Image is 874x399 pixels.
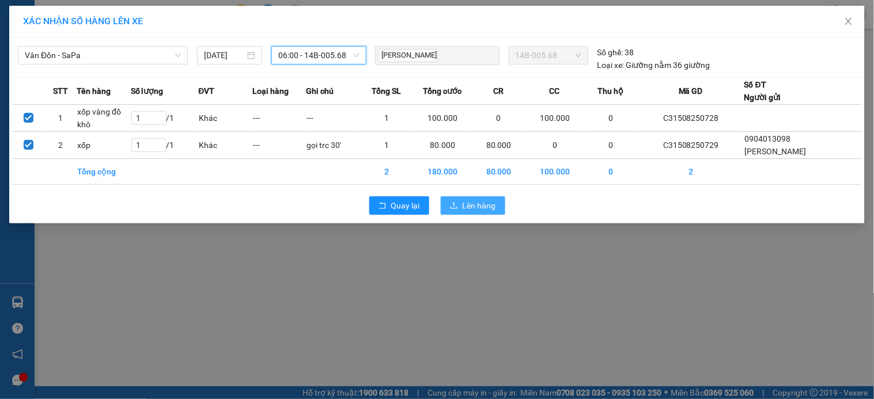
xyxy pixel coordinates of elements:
[77,6,173,31] strong: Công ty TNHH Phúc Xuyên
[204,49,245,62] input: 15/08/2025
[526,159,584,185] td: 100.000
[77,132,130,159] td: xốp
[378,49,438,62] span: [PERSON_NAME]
[25,47,181,64] span: Vân Đồn - SaPa
[131,105,199,132] td: / 1
[198,85,214,97] span: ĐVT
[493,85,504,97] span: CR
[68,77,181,97] span: Gửi hàng Hạ Long: Hotline:
[70,44,180,64] strong: 024 3236 3236 -
[306,132,360,159] td: gọi trc 30'
[472,159,525,185] td: 80.000
[844,17,853,26] span: close
[70,33,180,74] span: Gửi hàng [GEOGRAPHIC_DATA]: Hotline:
[131,132,199,159] td: / 1
[679,85,703,97] span: Mã GD
[414,132,472,159] td: 80.000
[638,132,744,159] td: C31508250729
[53,85,68,97] span: STT
[550,85,560,97] span: CC
[472,105,525,132] td: 0
[597,59,625,71] span: Loại xe:
[423,85,462,97] span: Tổng cước
[414,159,472,185] td: 180.000
[597,59,710,71] div: Giường nằm 36 giường
[306,85,334,97] span: Ghi chú
[372,85,402,97] span: Tổng SL
[198,132,252,159] td: Khác
[23,16,143,26] span: XÁC NHẬN SỐ HÀNG LÊN XE
[77,105,130,132] td: xốp vàng đồ khô
[44,132,77,159] td: 2
[306,105,360,132] td: ---
[198,105,252,132] td: Khác
[252,105,306,132] td: ---
[745,134,791,143] span: 0904013098
[638,159,744,185] td: 2
[597,46,634,59] div: 38
[744,78,781,104] div: Số ĐT Người gửi
[597,85,623,97] span: Thu hộ
[278,47,360,64] span: 06:00 - 14B-005.68
[745,147,807,156] span: [PERSON_NAME]
[131,85,164,97] span: Số lượng
[638,105,744,132] td: C31508250728
[584,105,638,132] td: 0
[44,105,77,132] td: 1
[369,196,429,215] button: rollbackQuay lại
[450,202,458,211] span: upload
[463,199,496,212] span: Lên hàng
[252,132,306,159] td: ---
[833,6,865,38] button: Close
[77,85,111,97] span: Tên hàng
[584,159,638,185] td: 0
[441,196,505,215] button: uploadLên hàng
[584,132,638,159] td: 0
[526,132,584,159] td: 0
[360,105,414,132] td: 1
[379,202,387,211] span: rollback
[472,132,525,159] td: 80.000
[391,199,420,212] span: Quay lại
[89,54,180,74] strong: 0888 827 827 - 0848 827 827
[414,105,472,132] td: 100.000
[77,159,130,185] td: Tổng cộng
[597,46,623,59] span: Số ghế:
[252,85,289,97] span: Loại hàng
[526,105,584,132] td: 100.000
[360,159,414,185] td: 2
[360,132,414,159] td: 1
[516,47,581,64] span: 14B-005.68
